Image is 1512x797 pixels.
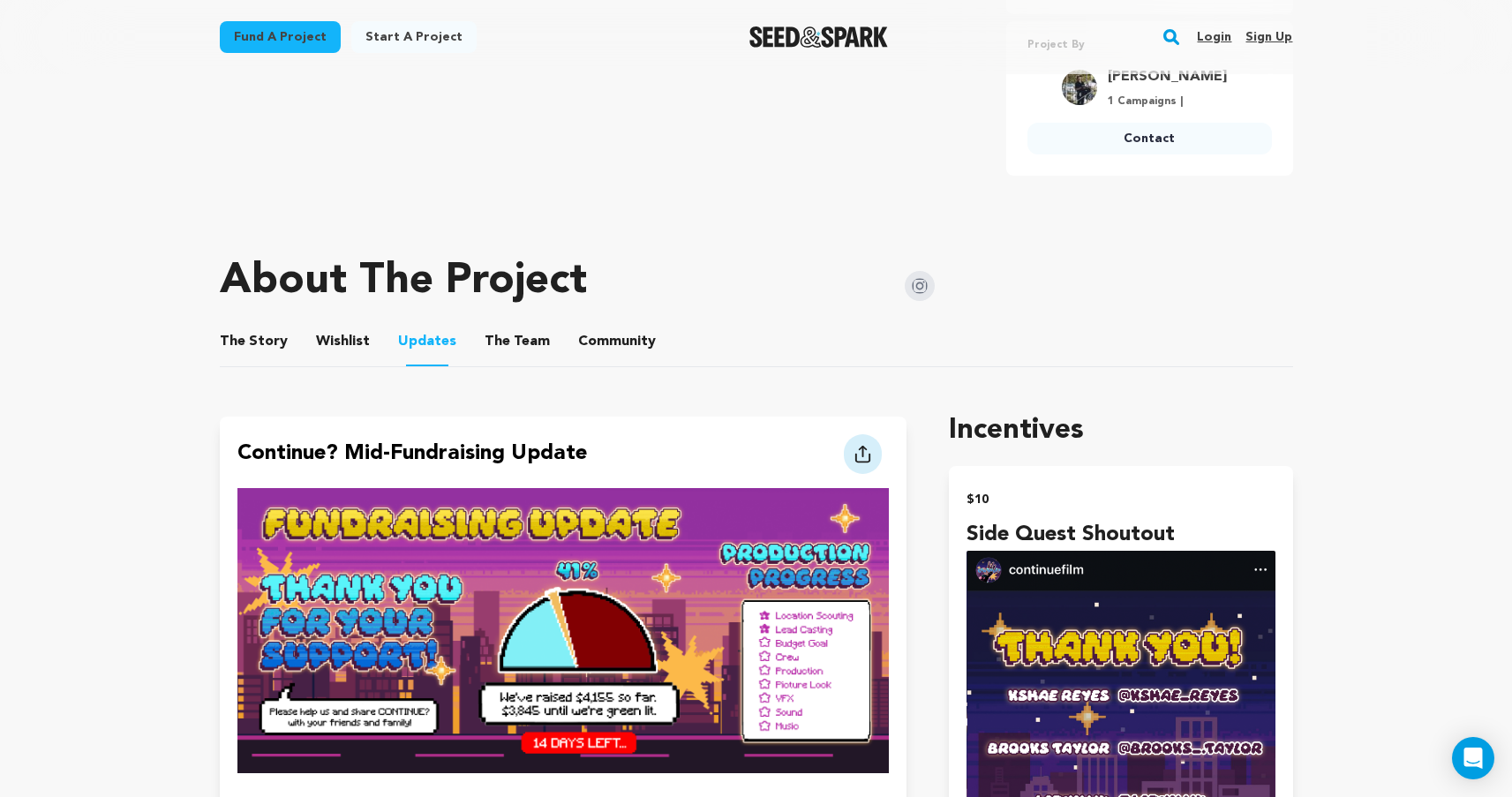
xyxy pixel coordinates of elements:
span: Story [220,331,288,352]
img: Seed&Spark Instagram Icon [905,271,935,301]
a: Seed&Spark Homepage [749,26,888,48]
img: 1757979631-seed&spark%2041%20update%202.png [237,488,890,773]
h1: About The Project [220,260,587,303]
p: 1 Campaigns | [1108,94,1227,109]
img: f4ccdf9bf7498b3a.jpg [1062,70,1097,105]
span: The [220,331,245,352]
a: Fund a project [220,21,341,53]
h4: Continue? Mid-Fundraising Update [237,438,587,474]
h4: Side Quest Shoutout [967,519,1275,551]
span: The [485,331,510,352]
span: Community [578,331,656,352]
span: Team [485,331,550,352]
a: Login [1197,23,1231,51]
a: Start a project [351,21,477,53]
span: Updates [398,331,456,352]
div: Open Intercom Messenger [1452,737,1494,779]
a: Sign up [1245,23,1292,51]
span: Wishlist [316,331,370,352]
h2: $10 [967,487,1275,512]
a: Goto Mitchell Jung profile [1108,66,1227,87]
a: Contact [1027,123,1272,154]
h1: Incentives [949,410,1292,452]
img: Seed&Spark Logo Dark Mode [749,26,888,48]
